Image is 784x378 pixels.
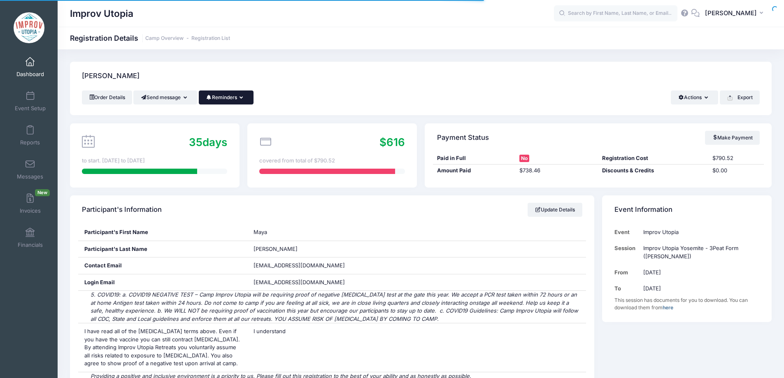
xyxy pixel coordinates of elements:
[78,323,248,372] div: I have read all of the [MEDICAL_DATA] terms above. Even if you have the vaccine you can still con...
[254,278,356,287] span: [EMAIL_ADDRESS][DOMAIN_NAME]
[720,90,760,104] button: Export
[598,167,709,175] div: Discounts & Credits
[15,105,46,112] span: Event Setup
[614,297,760,311] div: This session has documents for you to download. You can download them from
[598,154,709,162] div: Registration Cost
[199,90,254,104] button: Reminders
[14,12,44,43] img: Improv Utopia
[11,53,50,81] a: Dashboard
[78,274,248,291] div: Login Email
[709,167,764,175] div: $0.00
[78,241,248,257] div: Participant's Last Name
[11,87,50,116] a: Event Setup
[82,198,162,222] h4: Participant's Information
[82,90,132,104] a: Order Details
[614,198,672,222] h4: Event Information
[189,134,227,150] div: days
[133,90,197,104] button: Send message
[78,291,586,323] div: 5. COVID19: a. COVID19 NEGATIVE TEST – Camp Improv Utopia will be requiring proof of negative [ME...
[433,167,516,175] div: Amount Paid
[639,224,759,240] td: Improv Utopia
[191,35,230,42] a: Registration List
[639,264,759,281] td: [DATE]
[700,4,772,23] button: [PERSON_NAME]
[20,139,40,146] span: Reports
[16,71,44,78] span: Dashboard
[11,223,50,252] a: Financials
[254,246,298,252] span: [PERSON_NAME]
[614,281,640,297] td: To
[516,167,598,175] div: $738.46
[70,4,133,23] h1: Improv Utopia
[671,90,718,104] button: Actions
[254,229,267,235] span: Maya
[17,173,43,180] span: Messages
[11,189,50,218] a: InvoicesNew
[35,189,50,196] span: New
[528,203,582,217] a: Update Details
[11,121,50,150] a: Reports
[709,154,764,162] div: $790.52
[705,131,760,145] a: Make Payment
[20,207,41,214] span: Invoices
[639,240,759,264] td: Improv Utopia Yosemite - 3Peat Form ([PERSON_NAME])
[554,5,677,22] input: Search by First Name, Last Name, or Email...
[614,224,640,240] td: Event
[78,224,248,241] div: Participant's First Name
[82,157,227,165] div: to start. [DATE] to [DATE]
[254,262,345,269] span: [EMAIL_ADDRESS][DOMAIN_NAME]
[78,257,248,274] div: Contact Email
[614,264,640,281] td: From
[705,9,757,18] span: [PERSON_NAME]
[259,157,405,165] div: covered from total of $790.52
[11,155,50,184] a: Messages
[18,241,43,248] span: Financials
[379,136,405,148] span: $616
[145,35,184,42] a: Camp Overview
[70,34,230,42] h1: Registration Details
[254,328,286,334] span: I understand
[663,304,673,311] a: here
[82,65,140,88] h4: [PERSON_NAME]
[519,155,529,162] span: No
[639,281,759,297] td: [DATE]
[437,126,489,149] h4: Payment Status
[614,240,640,264] td: Session
[189,136,202,148] span: 35
[433,154,516,162] div: Paid in Full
